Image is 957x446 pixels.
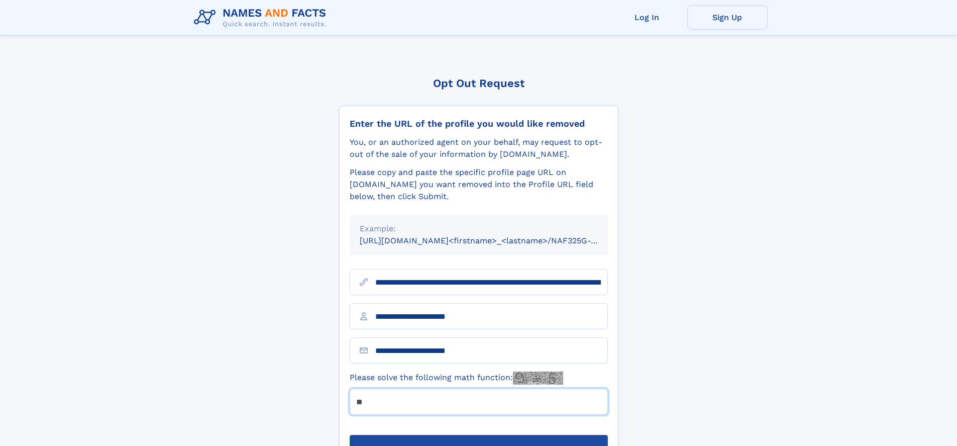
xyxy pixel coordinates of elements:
div: Enter the URL of the profile you would like removed [350,118,608,129]
div: Please copy and paste the specific profile page URL on [DOMAIN_NAME] you want removed into the Pr... [350,166,608,203]
small: [URL][DOMAIN_NAME]<firstname>_<lastname>/NAF325G-xxxxxxxx [360,236,627,245]
label: Please solve the following math function: [350,372,563,385]
img: Logo Names and Facts [190,4,335,31]
a: Sign Up [687,5,768,30]
a: Log In [607,5,687,30]
div: Example: [360,223,598,235]
div: You, or an authorized agent on your behalf, may request to opt-out of the sale of your informatio... [350,136,608,160]
div: Opt Out Request [339,77,618,90]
